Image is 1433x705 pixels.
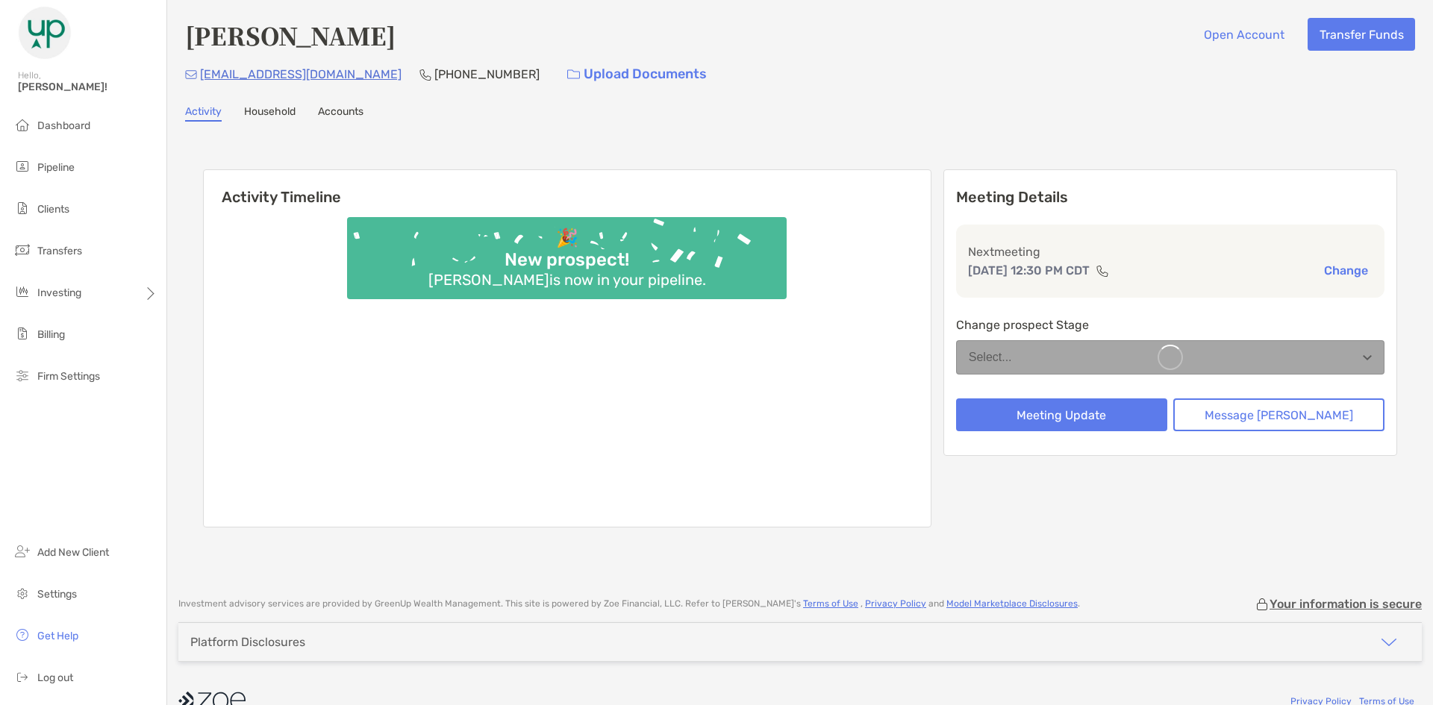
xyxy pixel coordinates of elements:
span: Log out [37,671,73,684]
img: clients icon [13,199,31,217]
span: Clients [37,203,69,216]
p: Next meeting [968,242,1373,261]
span: Get Help [37,630,78,642]
img: get-help icon [13,626,31,644]
img: settings icon [13,584,31,602]
button: Meeting Update [956,398,1167,431]
a: Model Marketplace Disclosures [946,598,1078,609]
p: Meeting Details [956,188,1384,207]
img: transfers icon [13,241,31,259]
button: Transfer Funds [1308,18,1415,51]
img: firm-settings icon [13,366,31,384]
span: Transfers [37,245,82,257]
span: Dashboard [37,119,90,132]
div: Platform Disclosures [190,635,305,649]
div: [PERSON_NAME] is now in your pipeline. [422,271,712,289]
a: Privacy Policy [865,598,926,609]
span: Billing [37,328,65,341]
img: Email Icon [185,70,197,79]
button: Message [PERSON_NAME] [1173,398,1384,431]
p: [PHONE_NUMBER] [434,65,540,84]
p: [EMAIL_ADDRESS][DOMAIN_NAME] [200,65,402,84]
p: Investment advisory services are provided by GreenUp Wealth Management . This site is powered by ... [178,598,1080,610]
span: Firm Settings [37,370,100,383]
img: dashboard icon [13,116,31,134]
img: investing icon [13,283,31,301]
a: Accounts [318,105,363,122]
h4: [PERSON_NAME] [185,18,396,52]
span: Add New Client [37,546,109,559]
img: pipeline icon [13,157,31,175]
img: Phone Icon [419,69,431,81]
span: Investing [37,286,81,299]
div: 🎉 [550,228,584,249]
img: communication type [1096,265,1109,277]
h6: Activity Timeline [204,170,931,206]
button: Open Account [1192,18,1296,51]
button: Change [1320,263,1373,278]
div: New prospect! [499,249,635,271]
span: Pipeline [37,161,75,174]
a: Upload Documents [558,58,716,90]
span: [PERSON_NAME]! [18,81,157,93]
p: Your information is secure [1270,597,1422,611]
p: Change prospect Stage [956,316,1384,334]
img: add_new_client icon [13,542,31,560]
img: logout icon [13,668,31,686]
img: icon arrow [1380,633,1398,651]
img: Zoe Logo [18,6,72,60]
img: button icon [567,69,580,80]
a: Household [244,105,296,122]
img: billing icon [13,325,31,342]
span: Settings [37,588,77,601]
a: Terms of Use [803,598,858,609]
p: [DATE] 12:30 PM CDT [968,261,1090,280]
a: Activity [185,105,222,122]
